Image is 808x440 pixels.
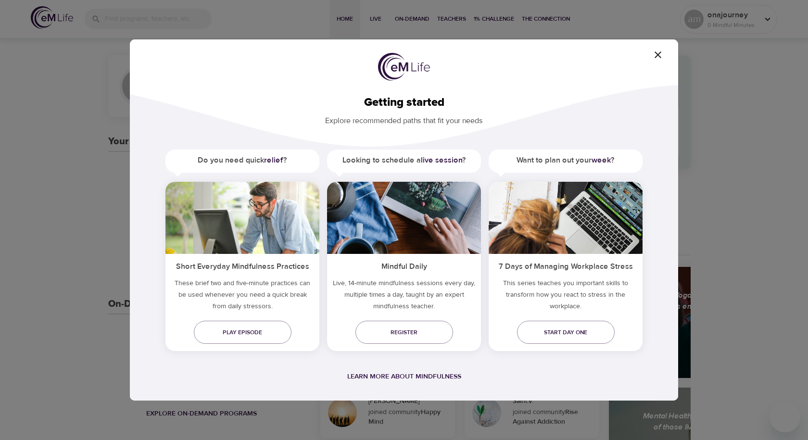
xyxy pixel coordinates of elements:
[489,254,643,277] h5: 7 Days of Managing Workplace Stress
[592,155,611,165] a: week
[165,182,319,254] img: ims
[194,321,291,344] a: Play episode
[517,321,615,344] a: Start day one
[327,254,481,277] h5: Mindful Daily
[525,327,607,338] span: Start day one
[145,96,663,110] h2: Getting started
[489,150,643,171] h5: Want to plan out your ?
[378,53,430,81] img: logo
[327,182,481,254] img: ims
[327,277,481,316] p: Live, 14-minute mindfulness sessions every day, multiple times a day, taught by an expert mindful...
[165,277,319,316] h5: These brief two and five-minute practices can be used whenever you need a quick break from daily ...
[421,155,462,165] a: live session
[489,277,643,316] p: This series teaches you important skills to transform how you react to stress in the workplace.
[363,327,445,338] span: Register
[165,150,319,171] h5: Do you need quick ?
[355,321,453,344] a: Register
[202,327,284,338] span: Play episode
[264,155,283,165] a: relief
[165,254,319,277] h5: Short Everyday Mindfulness Practices
[489,182,643,254] img: ims
[145,110,663,126] p: Explore recommended paths that fit your needs
[347,372,461,381] a: Learn more about mindfulness
[327,150,481,171] h5: Looking to schedule a ?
